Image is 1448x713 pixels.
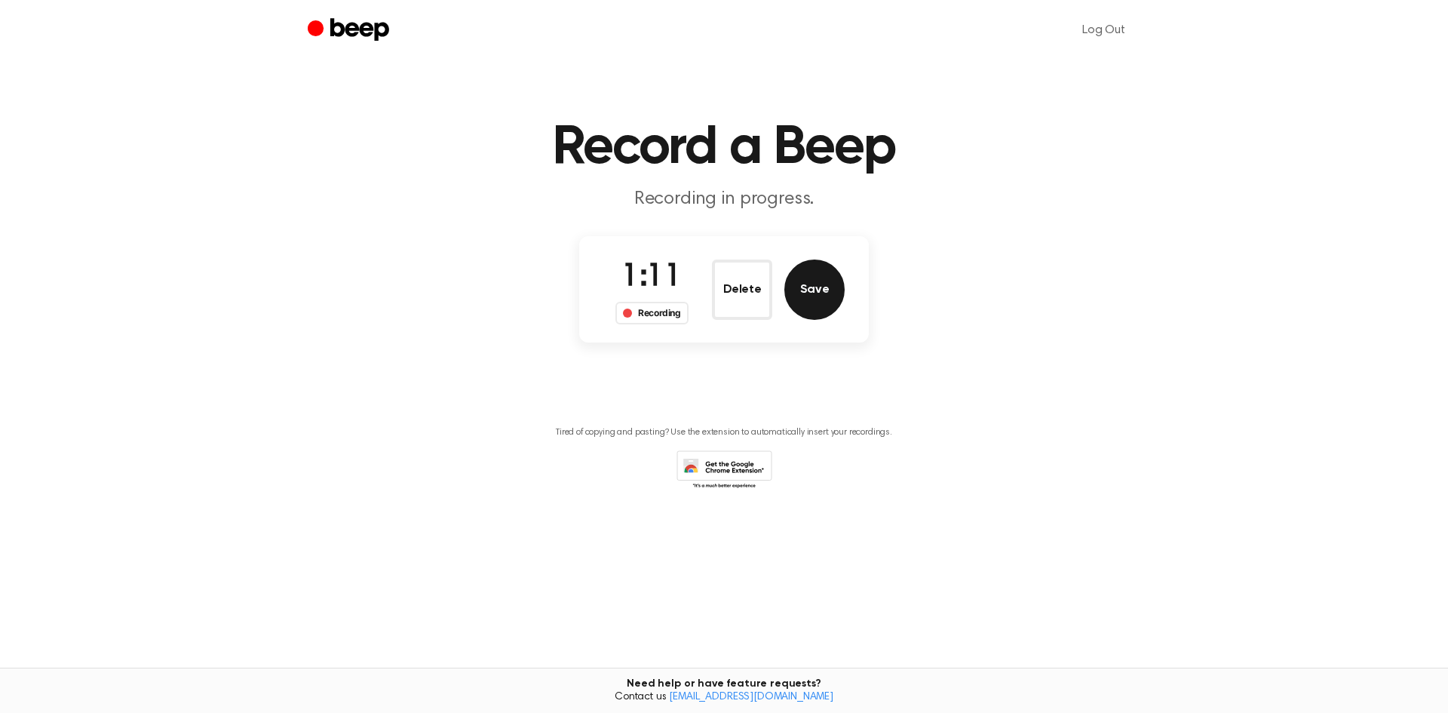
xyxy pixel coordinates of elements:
[338,121,1110,175] h1: Record a Beep
[9,691,1439,705] span: Contact us
[308,16,393,45] a: Beep
[669,692,833,702] a: [EMAIL_ADDRESS][DOMAIN_NAME]
[434,187,1014,212] p: Recording in progress.
[712,260,772,320] button: Delete Audio Record
[784,260,845,320] button: Save Audio Record
[1067,12,1140,48] a: Log Out
[556,427,892,438] p: Tired of copying and pasting? Use the extension to automatically insert your recordings.
[615,302,689,324] div: Recording
[621,262,682,293] span: 1:11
